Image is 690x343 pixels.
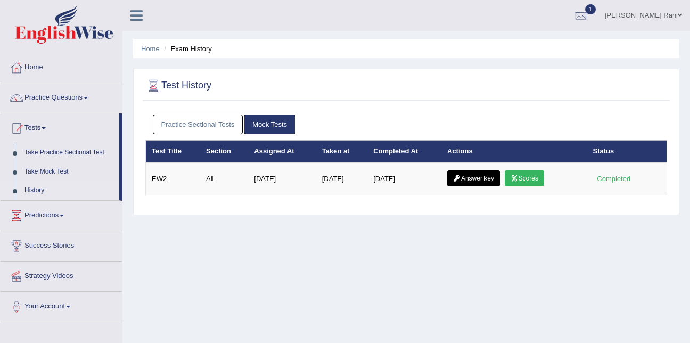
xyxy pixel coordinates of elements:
a: Your Account [1,292,122,318]
td: All [200,162,248,195]
a: Take Mock Test [20,162,119,182]
th: Taken at [316,140,368,162]
span: 1 [585,4,596,14]
a: Tests [1,113,119,140]
a: Home [141,45,160,53]
th: Completed At [367,140,441,162]
a: Scores [505,170,544,186]
div: Completed [593,173,635,184]
td: [DATE] [248,162,316,195]
a: Predictions [1,201,122,227]
td: [DATE] [367,162,441,195]
a: History [20,181,119,200]
th: Status [587,140,667,162]
a: Strategy Videos [1,262,122,288]
a: Practice Questions [1,83,122,110]
th: Assigned At [248,140,316,162]
a: Success Stories [1,231,122,258]
td: EW2 [146,162,201,195]
h2: Test History [145,78,211,94]
td: [DATE] [316,162,368,195]
th: Test Title [146,140,201,162]
a: Answer key [447,170,500,186]
a: Practice Sectional Tests [153,115,243,134]
a: Home [1,53,122,79]
th: Section [200,140,248,162]
th: Actions [441,140,587,162]
li: Exam History [161,44,212,54]
a: Mock Tests [244,115,295,134]
a: Take Practice Sectional Test [20,143,119,162]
